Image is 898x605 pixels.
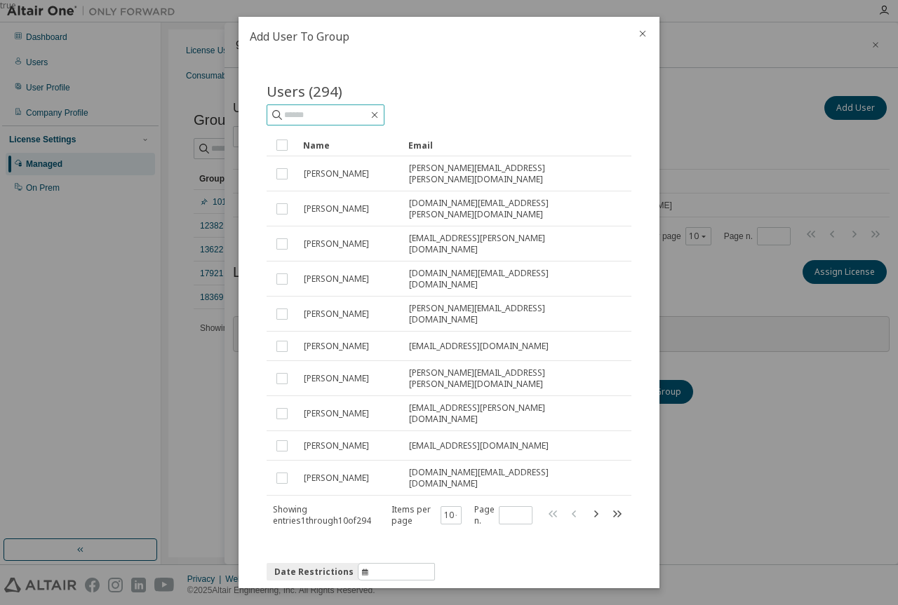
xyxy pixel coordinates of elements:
span: [PERSON_NAME] [304,473,369,484]
span: [PERSON_NAME] [304,308,369,320]
span: Date Restrictions [274,566,354,578]
span: [PERSON_NAME] [304,440,369,451]
span: [PERSON_NAME][EMAIL_ADDRESS][DOMAIN_NAME] [409,303,607,325]
span: [PERSON_NAME][EMAIL_ADDRESS][PERSON_NAME][DOMAIN_NAME] [409,163,607,185]
span: [DOMAIN_NAME][EMAIL_ADDRESS][DOMAIN_NAME] [409,268,607,290]
span: [PERSON_NAME][EMAIL_ADDRESS][PERSON_NAME][DOMAIN_NAME] [409,367,607,390]
span: [PERSON_NAME] [304,373,369,384]
span: [PERSON_NAME] [304,273,369,285]
span: [EMAIL_ADDRESS][PERSON_NAME][DOMAIN_NAME] [409,233,607,255]
h2: Add User To Group [239,17,626,56]
span: [EMAIL_ADDRESS][PERSON_NAME][DOMAIN_NAME] [409,402,607,425]
span: [DOMAIN_NAME][EMAIL_ADDRESS][PERSON_NAME][DOMAIN_NAME] [409,198,607,220]
span: Users (294) [267,81,342,101]
span: [EMAIL_ADDRESS][DOMAIN_NAME] [409,440,549,451]
span: Page n. [474,504,532,526]
span: [PERSON_NAME] [304,408,369,419]
span: [PERSON_NAME] [304,238,369,250]
span: [PERSON_NAME] [304,168,369,179]
span: Items per page [391,504,462,526]
span: [PERSON_NAME] [304,203,369,215]
button: information [267,563,435,580]
span: Showing entries 1 through 10 of 294 [273,503,371,526]
span: [EMAIL_ADDRESS][DOMAIN_NAME] [409,341,549,352]
button: 10 [444,510,458,521]
button: close [637,28,648,39]
span: [DOMAIN_NAME][EMAIL_ADDRESS][DOMAIN_NAME] [409,467,607,489]
div: Email [408,134,608,156]
span: [PERSON_NAME] [304,341,369,352]
div: Name [303,134,397,156]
